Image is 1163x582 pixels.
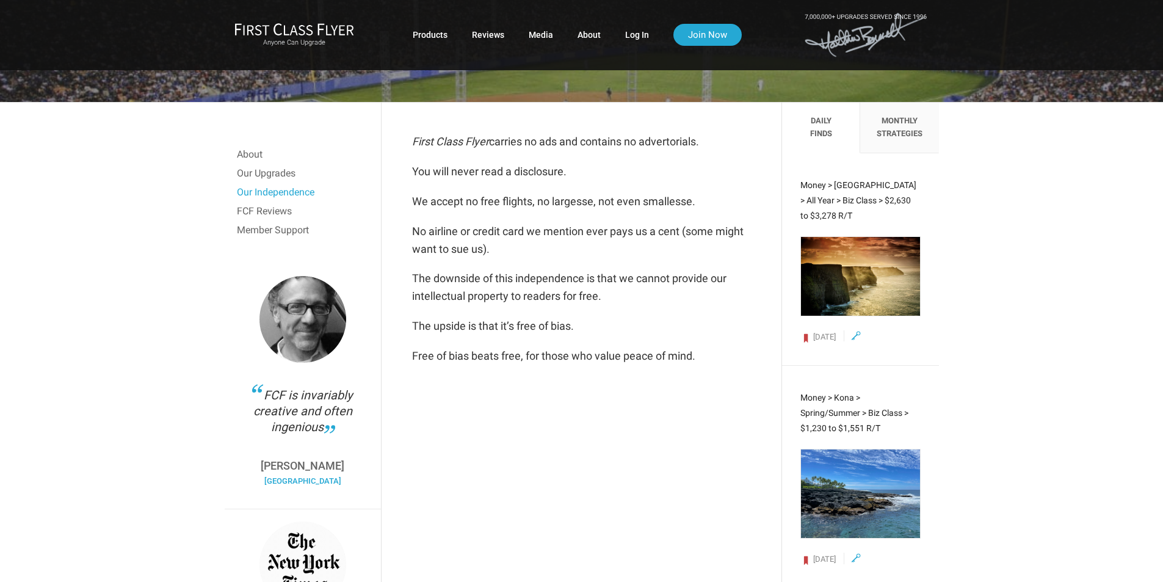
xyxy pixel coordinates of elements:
a: Money > [GEOGRAPHIC_DATA] > All Year > Biz Class > $2,630 to $3,278 R/T [DATE] [800,178,920,341]
a: About [237,145,369,164]
a: Products [413,24,447,46]
p: The downside of this independence is that we cannot provide our intellectual property to readers ... [412,270,751,305]
p: You will never read a disclosure. [412,163,751,181]
p: carries no ads and contains no advertorials. [412,133,751,151]
a: About [578,24,601,46]
a: Money > Kona > Spring/Summer > Biz Class > $1,230 to $1,551 R/T [DATE] [800,390,920,563]
a: First Class FlyerAnyone Can Upgrade [234,23,354,47]
small: Anyone Can Upgrade [234,38,354,47]
a: Our Independence [237,183,369,202]
nav: Menu [237,145,369,239]
img: Thomas.png [259,276,346,363]
a: FCF Reviews [237,202,369,220]
div: FCF is invariably creative and often ingenious [243,387,363,448]
li: Monthly Strategies [860,103,938,153]
li: Daily Finds [782,103,860,153]
a: Log In [625,24,649,46]
p: No airline or credit card we mention ever pays us a cent (some might want to sue us). [412,223,751,258]
span: Money > [GEOGRAPHIC_DATA] > All Year > Biz Class > $2,630 to $3,278 R/T [800,180,916,220]
p: The upside is that it’s free of bias. [412,318,751,335]
span: [DATE] [813,332,836,341]
span: [DATE] [813,555,836,564]
em: First Class Flyer [412,135,489,148]
a: Our Upgrades [237,164,369,183]
a: Member Support [237,221,369,239]
a: Join Now [673,24,742,46]
span: Money > Kona > Spring/Summer > Biz Class > $1,230 to $1,551 R/T [800,393,908,433]
div: [GEOGRAPHIC_DATA] [243,476,363,496]
p: [PERSON_NAME] [243,460,363,471]
a: Media [529,24,553,46]
a: Reviews [472,24,504,46]
p: Free of bias beats free, for those who value peace of mind. [412,347,751,365]
img: First Class Flyer [234,23,354,35]
p: We accept no free flights, no largesse, not even smallesse. [412,193,751,211]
